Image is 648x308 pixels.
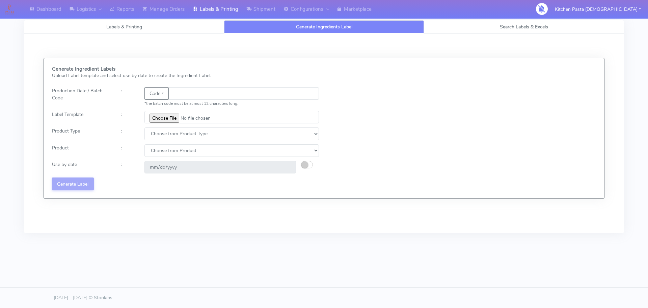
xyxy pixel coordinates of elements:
[24,20,624,33] ul: Tabs
[52,72,319,79] p: Upload Label template and select use by date to create the Ingredient Label.
[116,111,139,123] div: :
[47,144,116,157] div: Product
[47,87,116,107] div: Production Date / Batch Code
[106,24,142,30] span: Labels & Printing
[116,144,139,157] div: :
[500,24,548,30] span: Search Labels & Excels
[144,101,238,106] small: *the batch code must be at most 12 characters long.
[550,2,646,16] button: Kitchen Pasta [DEMOGRAPHIC_DATA]
[47,111,116,123] div: Label Template
[144,87,169,100] button: Code
[116,161,139,173] div: :
[116,127,139,140] div: :
[47,161,116,173] div: Use by date
[52,177,94,190] button: Generate Label
[52,66,319,72] h5: Generate Ingredient Labels
[296,24,352,30] span: Generate Ingredients Label
[47,127,116,140] div: Product Type
[116,87,139,107] div: :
